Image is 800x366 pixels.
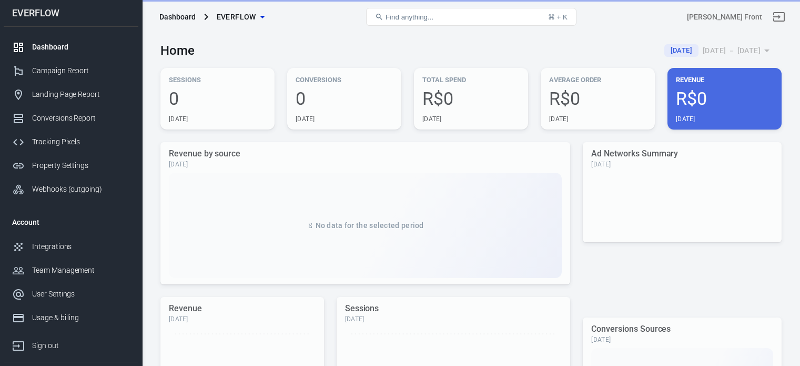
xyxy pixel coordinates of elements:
div: User Settings [32,289,130,300]
button: Find anything...⌘ + K [366,8,576,26]
div: Dashboard [159,12,196,22]
a: Usage & billing [4,306,138,330]
a: Campaign Report [4,59,138,83]
a: Sign out [766,4,792,29]
div: Tracking Pixels [32,136,130,147]
a: Webhooks (outgoing) [4,177,138,201]
div: Sign out [32,340,130,351]
div: ⌘ + K [548,13,568,21]
div: Conversions Report [32,113,130,124]
div: Dashboard [32,42,130,53]
div: Landing Page Report [32,89,130,100]
a: Dashboard [4,35,138,59]
li: Account [4,210,138,235]
a: Conversions Report [4,106,138,130]
a: Sign out [4,330,138,358]
a: Property Settings [4,154,138,177]
div: Integrations [32,241,130,252]
div: Account id: KGa5hiGJ [687,12,762,23]
button: EVERFLOW [212,7,269,27]
a: Tracking Pixels [4,130,138,154]
div: Campaign Report [32,65,130,76]
h3: Home [160,43,195,58]
a: User Settings [4,282,138,306]
div: Property Settings [32,160,130,171]
a: Integrations [4,235,138,259]
div: Team Management [32,265,130,276]
a: Landing Page Report [4,83,138,106]
div: EVERFLOW [4,8,138,18]
span: EVERFLOW [217,11,256,24]
span: Find anything... [386,13,433,21]
div: Usage & billing [32,312,130,323]
a: Team Management [4,259,138,282]
div: Webhooks (outgoing) [32,184,130,195]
